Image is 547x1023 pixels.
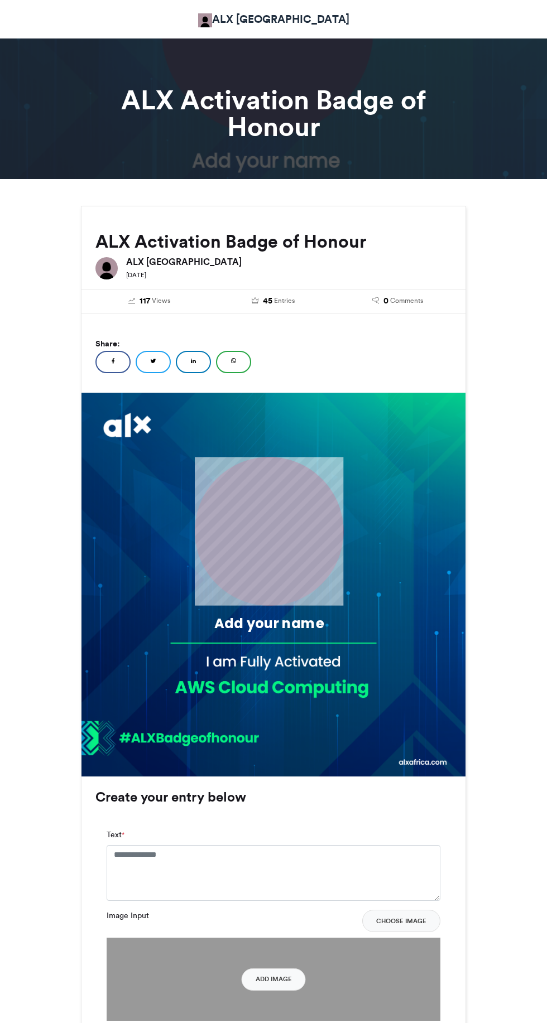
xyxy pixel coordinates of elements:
[152,296,170,306] span: Views
[383,295,388,307] span: 0
[81,86,466,140] h1: ALX Activation Badge of Honour
[95,257,118,279] img: ALX Africa
[344,295,452,307] a: 0 Comments
[95,336,452,351] h5: Share:
[390,296,423,306] span: Comments
[81,393,466,776] img: Background
[95,790,452,804] h3: Create your entry below
[95,231,452,252] h2: ALX Activation Badge of Honour
[95,295,203,307] a: 117 Views
[198,11,349,27] a: ALX [GEOGRAPHIC_DATA]
[220,295,328,307] a: 45 Entries
[198,13,212,27] img: ALX Africa
[107,910,149,921] label: Image Input
[362,910,440,932] button: Choose Image
[126,271,146,279] small: [DATE]
[179,614,361,633] div: Add your name
[274,296,295,306] span: Entries
[140,295,150,307] span: 117
[107,829,124,841] label: Text
[263,295,272,307] span: 45
[126,257,452,266] h6: ALX [GEOGRAPHIC_DATA]
[242,968,306,991] button: Add Image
